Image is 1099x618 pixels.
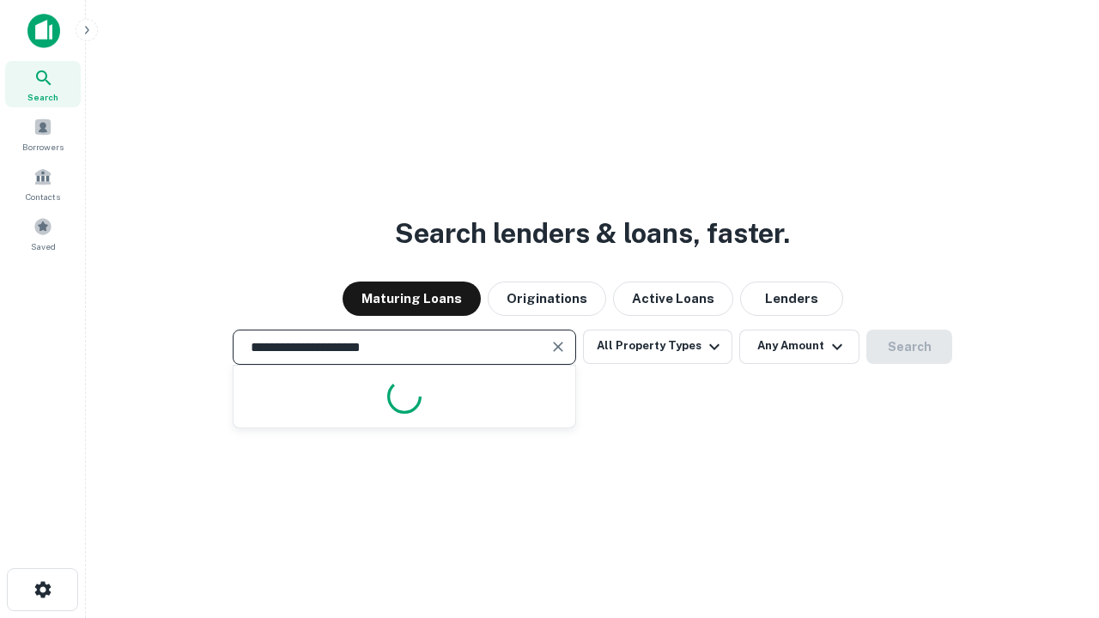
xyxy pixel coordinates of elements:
[22,140,64,154] span: Borrowers
[583,330,732,364] button: All Property Types
[5,61,81,107] a: Search
[26,190,60,203] span: Contacts
[739,330,859,364] button: Any Amount
[27,90,58,104] span: Search
[613,282,733,316] button: Active Loans
[5,161,81,207] a: Contacts
[488,282,606,316] button: Originations
[740,282,843,316] button: Lenders
[546,335,570,359] button: Clear
[395,213,790,254] h3: Search lenders & loans, faster.
[343,282,481,316] button: Maturing Loans
[27,14,60,48] img: capitalize-icon.png
[1013,481,1099,563] iframe: Chat Widget
[5,210,81,257] a: Saved
[5,111,81,157] a: Borrowers
[31,239,56,253] span: Saved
